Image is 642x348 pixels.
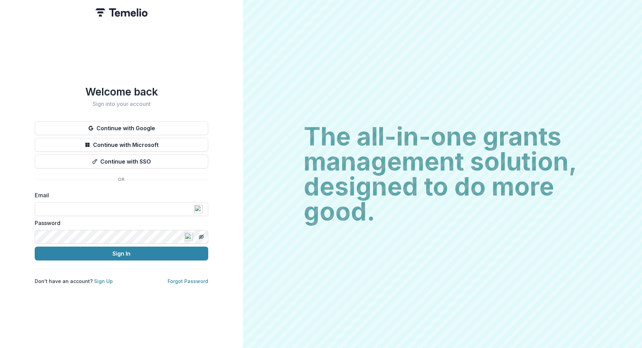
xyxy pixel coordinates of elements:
h2: Sign into your account [35,101,208,107]
a: Sign Up [94,278,113,284]
label: Password [35,219,204,227]
img: npw-badge-icon-locked.svg [185,233,193,241]
img: Temelio [95,8,147,17]
button: Sign In [35,247,208,260]
button: Continue with SSO [35,155,208,168]
h1: Welcome back [35,85,208,98]
p: Don't have an account? [35,277,113,285]
img: npw-badge-icon-locked.svg [194,205,203,213]
a: Forgot Password [168,278,208,284]
button: Toggle password visibility [196,231,207,242]
label: Email [35,191,204,199]
button: Continue with Google [35,121,208,135]
button: Continue with Microsoft [35,138,208,152]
